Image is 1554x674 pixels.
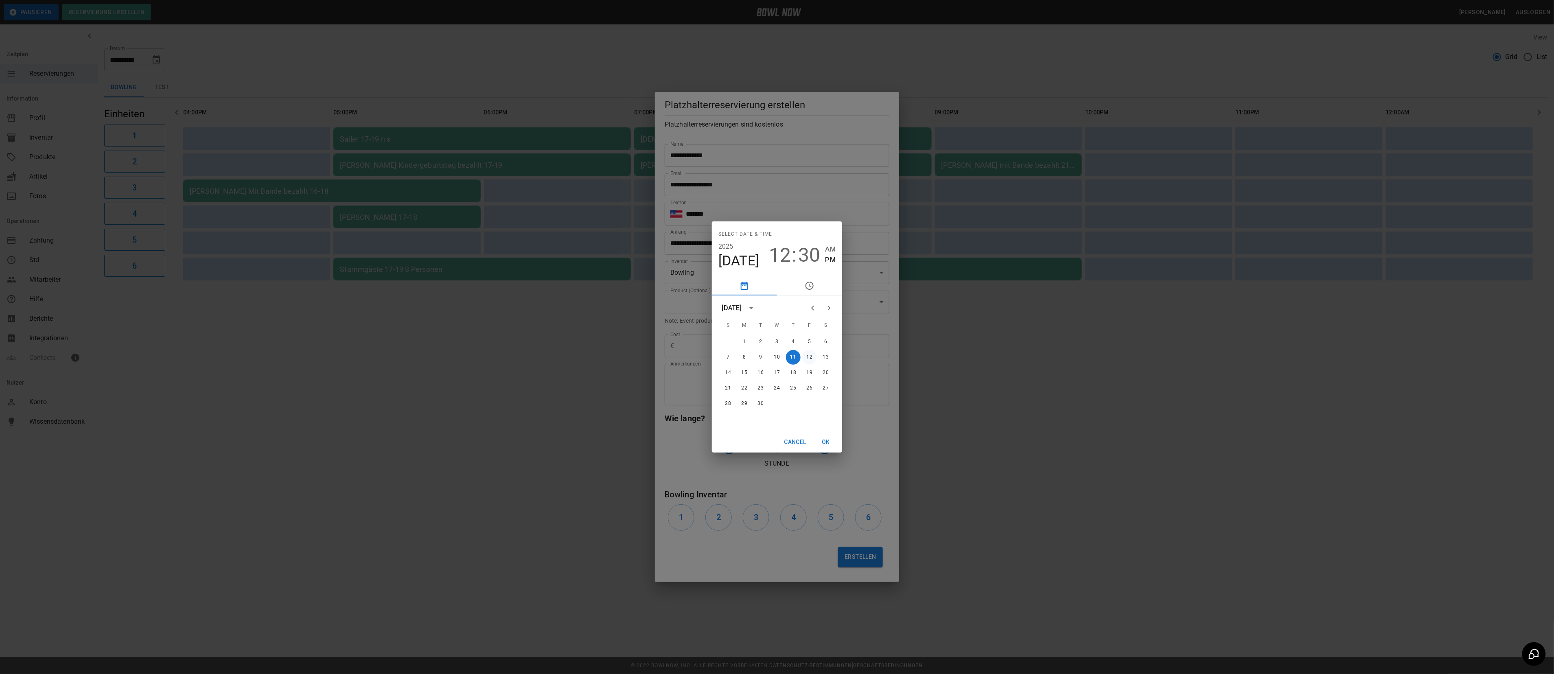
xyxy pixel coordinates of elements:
button: 21 [721,381,735,396]
button: pick date [712,276,777,295]
button: Cancel [781,435,810,450]
button: 4 [786,335,801,349]
div: [DATE] [722,303,742,313]
button: [DATE] [718,252,759,269]
button: 7 [721,350,735,365]
button: 2025 [718,241,733,252]
button: 19 [802,365,817,380]
span: Thursday [786,317,801,334]
span: Saturday [819,317,833,334]
button: 29 [737,396,752,411]
button: 25 [786,381,801,396]
span: : [792,244,797,267]
button: 9 [753,350,768,365]
button: Next month [821,300,837,316]
button: 12 [802,350,817,365]
button: 26 [802,381,817,396]
span: Sunday [721,317,735,334]
button: 27 [819,381,833,396]
button: AM [825,244,836,255]
button: 16 [753,365,768,380]
button: 15 [737,365,752,380]
span: Friday [802,317,817,334]
button: 17 [770,365,784,380]
button: 8 [737,350,752,365]
button: 22 [737,381,752,396]
button: 30 [799,244,821,267]
button: 28 [721,396,735,411]
button: 1 [737,335,752,349]
button: 12 [769,244,791,267]
button: 23 [753,381,768,396]
span: Wednesday [770,317,784,334]
button: 18 [786,365,801,380]
button: PM [825,254,836,265]
button: 6 [819,335,833,349]
button: 13 [819,350,833,365]
button: 30 [753,396,768,411]
span: Select date & time [718,228,772,241]
button: 5 [802,335,817,349]
span: Tuesday [753,317,768,334]
button: 20 [819,365,833,380]
button: 2 [753,335,768,349]
button: pick time [777,276,842,295]
button: 11 [786,350,801,365]
button: 3 [770,335,784,349]
button: 24 [770,381,784,396]
button: 10 [770,350,784,365]
button: 14 [721,365,735,380]
button: calendar view is open, switch to year view [744,301,758,315]
button: Previous month [805,300,821,316]
span: Monday [737,317,752,334]
button: OK [813,435,839,450]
